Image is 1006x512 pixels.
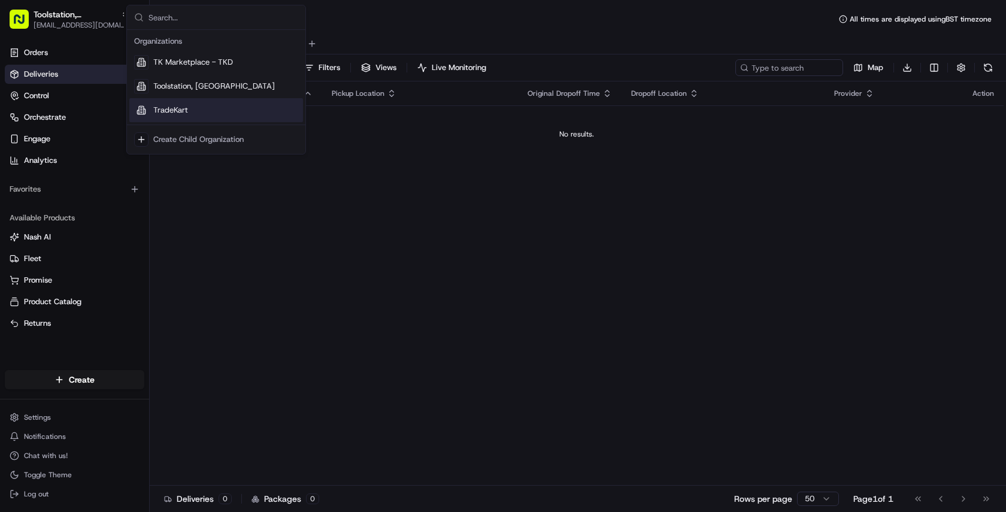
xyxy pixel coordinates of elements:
div: 📗 [12,175,22,184]
span: Analytics [24,155,57,166]
button: Map [848,59,889,76]
button: Promise [5,271,144,290]
p: Welcome 👋 [12,48,218,67]
button: Product Catalog [5,292,144,311]
span: Map [868,62,883,73]
span: TK Marketplace - TKD [153,57,233,68]
span: Product Catalog [24,296,81,307]
span: Settings [24,413,51,422]
span: Orders [24,47,48,58]
button: Nash AI [5,228,144,247]
a: Analytics [5,151,144,170]
img: Nash [12,12,36,36]
button: Notifications [5,428,144,445]
div: Available Products [5,208,144,228]
div: No results. [154,129,999,139]
div: Suggestions [127,30,305,154]
span: Create [69,374,95,386]
span: Original Dropoff Time [528,89,600,98]
a: 💻API Documentation [96,169,197,190]
button: Toolstation, [GEOGRAPHIC_DATA] [34,8,116,20]
button: Returns [5,314,144,333]
button: Views [356,59,402,76]
span: Fleet [24,253,41,264]
div: Create Child Organization [153,134,244,145]
button: Refresh [980,59,996,76]
button: Control [5,86,144,105]
div: 💻 [101,175,111,184]
button: Log out [5,486,144,502]
span: Toggle Theme [24,470,72,480]
span: Live Monitoring [432,62,486,73]
button: Orchestrate [5,108,144,127]
button: Chat with us! [5,447,144,464]
span: Toolstation, [GEOGRAPHIC_DATA] [153,81,275,92]
input: Search... [149,5,298,29]
div: Start new chat [41,114,196,126]
button: Toolstation, [GEOGRAPHIC_DATA][EMAIL_ADDRESS][DOMAIN_NAME] [5,5,124,34]
a: Returns [10,318,140,329]
span: Promise [24,275,52,286]
div: Organizations [129,32,303,50]
span: Orchestrate [24,112,66,123]
span: Pylon [119,203,145,212]
a: Orders [5,43,144,62]
div: 0 [306,493,319,504]
span: Control [24,90,49,101]
button: Start new chat [204,118,218,132]
div: Page 1 of 1 [853,493,893,505]
input: Type to search [735,59,843,76]
span: Provider [834,89,862,98]
div: Favorites [5,180,144,199]
div: 0 [219,493,232,504]
button: Fleet [5,249,144,268]
a: Product Catalog [10,296,140,307]
span: Engage [24,134,50,144]
button: Toggle Theme [5,466,144,483]
button: Engage [5,129,144,149]
input: Got a question? Start typing here... [31,77,216,90]
span: Pickup Location [332,89,384,98]
div: Packages [251,493,319,505]
img: 1736555255976-a54dd68f-1ca7-489b-9aae-adbdc363a1c4 [12,114,34,136]
a: Fleet [10,253,140,264]
span: Filters [319,62,340,73]
span: Notifications [24,432,66,441]
button: Create [5,370,144,389]
span: All times are displayed using BST timezone [850,14,992,24]
span: Views [375,62,396,73]
a: 📗Knowledge Base [7,169,96,190]
span: API Documentation [113,174,192,186]
span: Nash AI [24,232,51,243]
p: Rows per page [734,493,792,505]
a: Deliveries [5,65,144,84]
span: Deliveries [24,69,58,80]
span: Log out [24,489,49,499]
a: Powered byPylon [84,202,145,212]
button: [EMAIL_ADDRESS][DOMAIN_NAME] [34,20,129,30]
div: We're available if you need us! [41,126,151,136]
span: TradeKart [153,105,188,116]
span: Dropoff Location [631,89,687,98]
button: Filters [299,59,346,76]
span: Returns [24,318,51,329]
div: Deliveries [164,493,232,505]
a: Nash AI [10,232,140,243]
button: Live Monitoring [412,59,492,76]
span: Chat with us! [24,451,68,461]
span: Knowledge Base [24,174,92,186]
button: Settings [5,409,144,426]
div: Action [972,89,994,98]
a: Promise [10,275,140,286]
